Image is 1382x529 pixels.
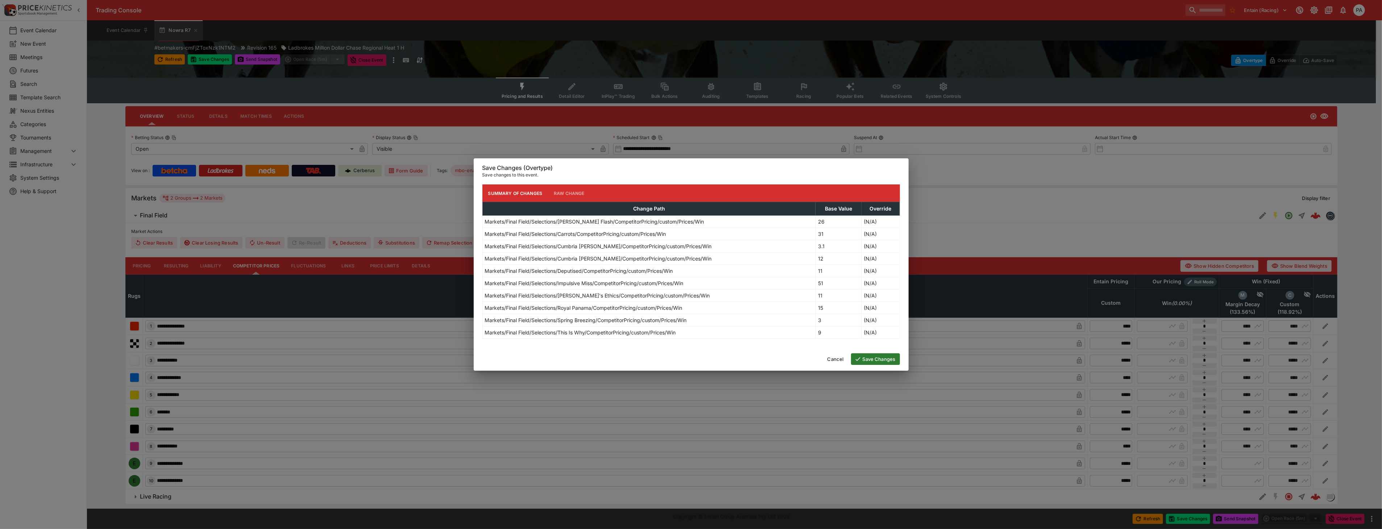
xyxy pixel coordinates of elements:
[815,314,862,326] td: 3
[482,202,815,216] th: Change Path
[815,228,862,240] td: 31
[815,290,862,302] td: 11
[482,171,900,179] p: Save changes to this event.
[548,184,590,202] button: Raw Change
[485,316,687,324] p: Markets/Final Field/Selections/Spring Breezing/CompetitorPricing/custom/Prices/Win
[862,265,900,277] td: (N/A)
[862,240,900,253] td: (N/A)
[485,255,712,262] p: Markets/Final Field/Selections/Cumbria [PERSON_NAME]/CompetitorPricing/custom/Prices/Win
[862,216,900,228] td: (N/A)
[485,218,704,225] p: Markets/Final Field/Selections/[PERSON_NAME] Flash/CompetitorPricing/custom/Prices/Win
[485,279,684,287] p: Markets/Final Field/Selections/Impulsive Miss/CompetitorPricing/custom/Prices/Win
[815,216,862,228] td: 26
[815,302,862,314] td: 15
[485,242,712,250] p: Markets/Final Field/Selections/Cumbria [PERSON_NAME]/CompetitorPricing/custom/Prices/Win
[862,253,900,265] td: (N/A)
[485,329,676,336] p: Markets/Final Field/Selections/This Is Why/CompetitorPricing/custom/Prices/Win
[485,304,682,312] p: Markets/Final Field/Selections/Royal Panama/CompetitorPricing/custom/Prices/Win
[815,277,862,290] td: 51
[823,353,848,365] button: Cancel
[862,277,900,290] td: (N/A)
[862,228,900,240] td: (N/A)
[862,202,900,216] th: Override
[862,326,900,339] td: (N/A)
[862,302,900,314] td: (N/A)
[485,230,666,238] p: Markets/Final Field/Selections/Carrots/CompetitorPricing/custom/Prices/Win
[482,184,548,202] button: Summary of Changes
[485,292,710,299] p: Markets/Final Field/Selections/[PERSON_NAME]'s Ethics/CompetitorPricing/custom/Prices/Win
[815,202,862,216] th: Base Value
[815,265,862,277] td: 11
[851,353,900,365] button: Save Changes
[862,290,900,302] td: (N/A)
[815,326,862,339] td: 9
[862,314,900,326] td: (N/A)
[815,253,862,265] td: 12
[485,267,673,275] p: Markets/Final Field/Selections/Deputised/CompetitorPricing/custom/Prices/Win
[482,164,900,172] h6: Save Changes (Overtype)
[815,240,862,253] td: 3.1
